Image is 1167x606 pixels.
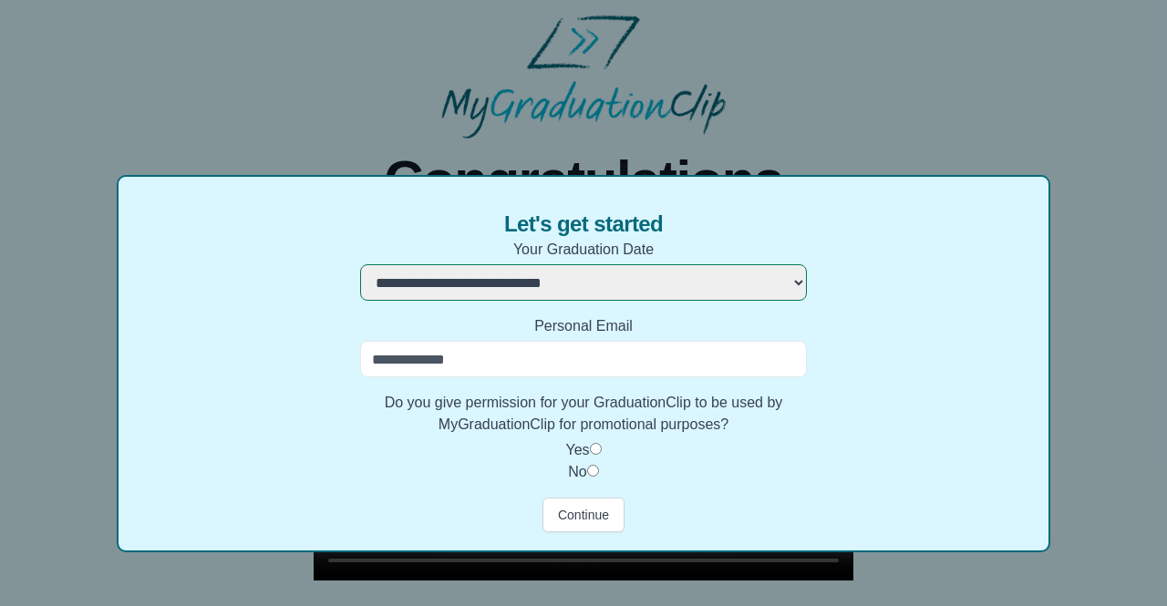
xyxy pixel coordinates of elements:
[360,315,807,337] label: Personal Email
[565,442,589,457] label: Yes
[542,498,625,532] button: Continue
[504,210,663,239] span: Let's get started
[360,239,807,261] label: Your Graduation Date
[568,464,586,479] label: No
[360,392,807,436] label: Do you give permission for your GraduationClip to be used by MyGraduationClip for promotional pur...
